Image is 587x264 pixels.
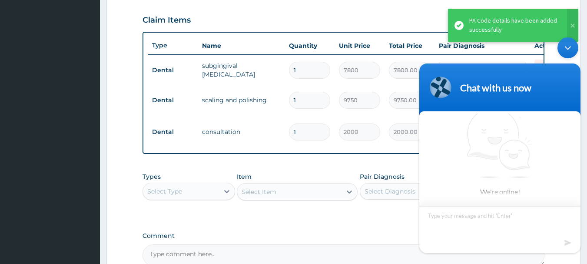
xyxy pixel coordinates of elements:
[415,33,585,257] iframe: SalesIQ Chatwindow
[148,37,198,53] th: Type
[365,187,415,196] div: Select Diagnosis
[385,37,434,54] th: Total Price
[148,92,198,108] td: Dental
[148,124,198,140] td: Dental
[237,172,252,181] label: Item
[147,187,182,196] div: Select Type
[469,16,559,34] div: PA Code details have been added successfully
[143,16,191,25] h3: Claim Items
[360,172,405,181] label: Pair Diagnosis
[198,57,285,83] td: subgingival [MEDICAL_DATA]
[148,62,198,78] td: Dental
[335,37,385,54] th: Unit Price
[143,232,545,240] label: Comment
[285,37,335,54] th: Quantity
[198,91,285,109] td: scaling and polishing
[143,173,161,180] label: Types
[198,123,285,140] td: consultation
[198,37,285,54] th: Name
